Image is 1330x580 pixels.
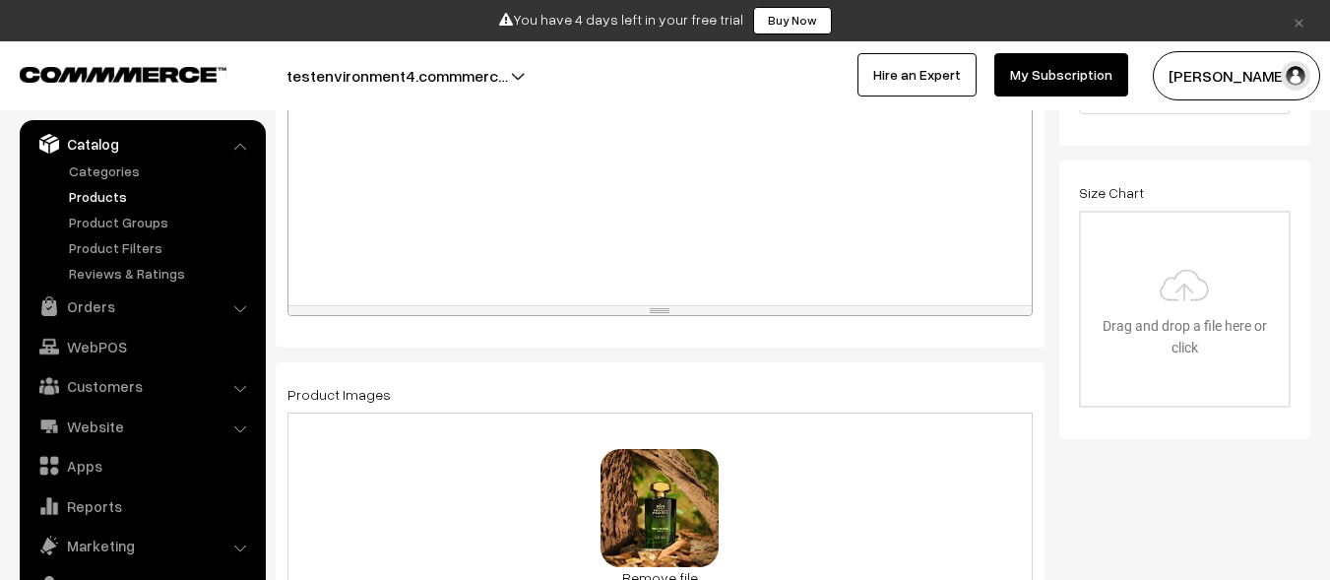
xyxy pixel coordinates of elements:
button: [PERSON_NAME] [1153,51,1320,100]
a: Categories [64,161,259,181]
a: Apps [25,448,259,483]
a: Buy Now [753,7,832,34]
div: Test Product 1 Description [288,59,1032,305]
a: Reviews & Ratings [64,263,259,284]
div: resize [288,306,1032,315]
a: Hire an Expert [857,53,977,97]
img: user [1281,61,1310,91]
a: Products [64,186,259,207]
a: Reports [25,488,259,524]
a: Catalog [25,126,259,161]
span: KB [630,474,690,493]
a: My Subscription [994,53,1128,97]
a: Product Groups [64,212,259,232]
a: WebPOS [25,329,259,364]
a: × [1286,9,1312,32]
button: testenvironment4.commmerc… [218,51,577,100]
a: Orders [25,289,259,324]
a: Product Filters [64,237,259,258]
strong: 12.2 [636,474,665,493]
a: Website [25,409,259,444]
img: COMMMERCE [20,67,226,82]
a: Customers [25,368,259,404]
a: Marketing [25,528,259,563]
label: Product Images [287,384,391,405]
label: Size Chart [1079,182,1144,203]
span: perfume.jpeg [617,510,703,528]
div: You have 4 days left in your free trial [7,7,1323,34]
a: COMMMERCE [20,61,192,85]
